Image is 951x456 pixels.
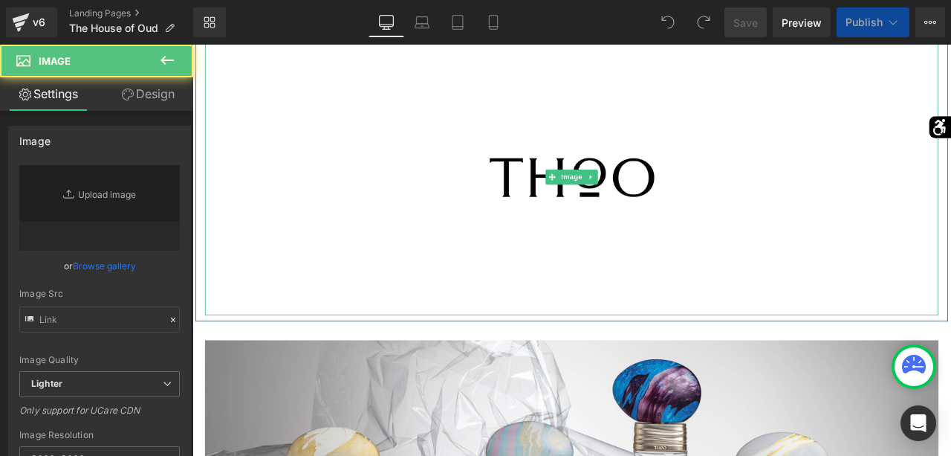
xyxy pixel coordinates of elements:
[39,55,71,67] span: Image
[773,7,831,37] a: Preview
[837,7,909,37] button: Publish
[475,7,511,37] a: Mobile
[73,253,136,279] a: Browse gallery
[6,7,57,37] a: v6
[782,15,822,30] span: Preview
[845,16,883,28] span: Publish
[19,306,180,333] input: Link
[30,13,48,32] div: v6
[193,7,226,37] a: New Library
[19,289,180,299] div: Image Src
[19,126,51,147] div: Image
[465,148,481,166] a: Expand / Collapse
[733,15,758,30] span: Save
[100,77,196,111] a: Design
[19,355,180,365] div: Image Quality
[69,22,158,34] span: The House of Oud
[434,148,465,166] span: Image
[440,7,475,37] a: Tablet
[19,430,180,440] div: Image Resolution
[404,7,440,37] a: Laptop
[31,378,62,389] b: Lighter
[689,7,718,37] button: Redo
[19,405,180,426] div: Only support for UCare CDN
[900,405,936,441] div: Open Intercom Messenger
[915,7,945,37] button: More
[19,258,180,274] div: or
[653,7,683,37] button: Undo
[69,7,193,19] a: Landing Pages
[369,7,404,37] a: Desktop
